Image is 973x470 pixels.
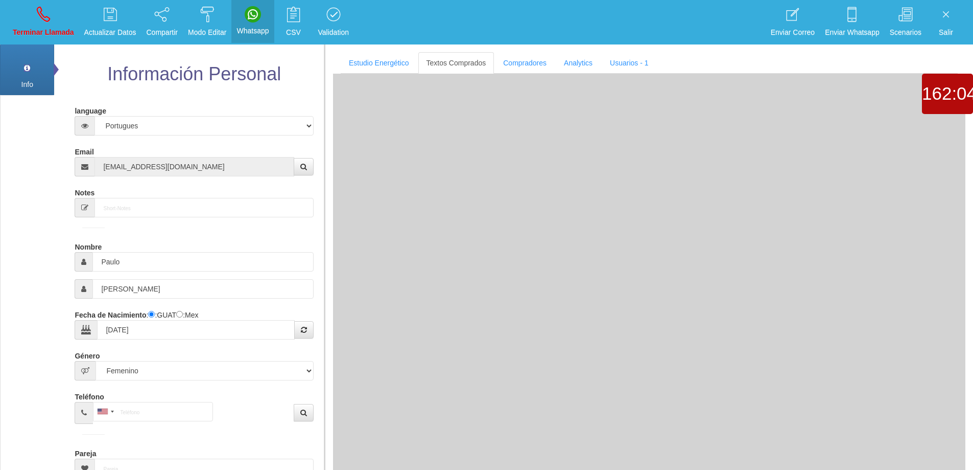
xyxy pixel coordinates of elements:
input: :Yuca-Mex [176,311,183,318]
input: :Quechi GUAT [148,311,155,318]
a: Terminar Llamada [9,3,78,41]
label: Fecha de Nacimiento [75,306,146,320]
input: Apellido [92,279,313,299]
p: Enviar Correo [771,27,815,38]
a: Analytics [556,52,601,74]
a: Usuarios - 1 [602,52,656,74]
p: Modo Editar [188,27,226,38]
input: Teléfono [93,402,213,421]
p: Compartir [147,27,178,38]
label: Notes [75,184,94,198]
a: Enviar Whatsapp [821,3,883,41]
input: Correo electrónico [94,157,294,176]
p: Actualizar Datos [84,27,136,38]
a: Whatsapp [233,3,272,40]
a: Compradores [495,52,555,74]
a: Actualizar Datos [81,3,140,41]
label: Nombre [75,238,102,252]
a: Modo Editar [184,3,230,41]
input: Nombre [92,252,313,272]
label: Pareja [75,445,96,459]
label: Género [75,347,100,361]
div: : :GUAT :Mex [75,306,313,340]
a: Compartir [143,3,181,41]
p: Terminar Llamada [13,27,74,38]
a: Validation [315,3,352,41]
h2: Información Personal [72,64,316,84]
p: Validation [318,27,349,38]
a: Enviar Correo [767,3,818,41]
a: CSV [276,3,312,41]
a: Estudio Energético [341,52,417,74]
label: Teléfono [75,388,104,402]
h1: 162:04 [922,84,973,104]
p: Enviar Whatsapp [825,27,880,38]
p: Whatsapp [236,25,269,37]
p: Scenarios [890,27,921,38]
input: Short-Notes [94,198,313,217]
div: United States: +1 [93,402,117,421]
p: CSV [279,27,308,38]
a: Salir [928,3,964,41]
label: Email [75,143,93,157]
label: language [75,102,106,116]
a: Textos Comprados [418,52,494,74]
p: Salir [932,27,960,38]
a: Scenarios [886,3,925,41]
